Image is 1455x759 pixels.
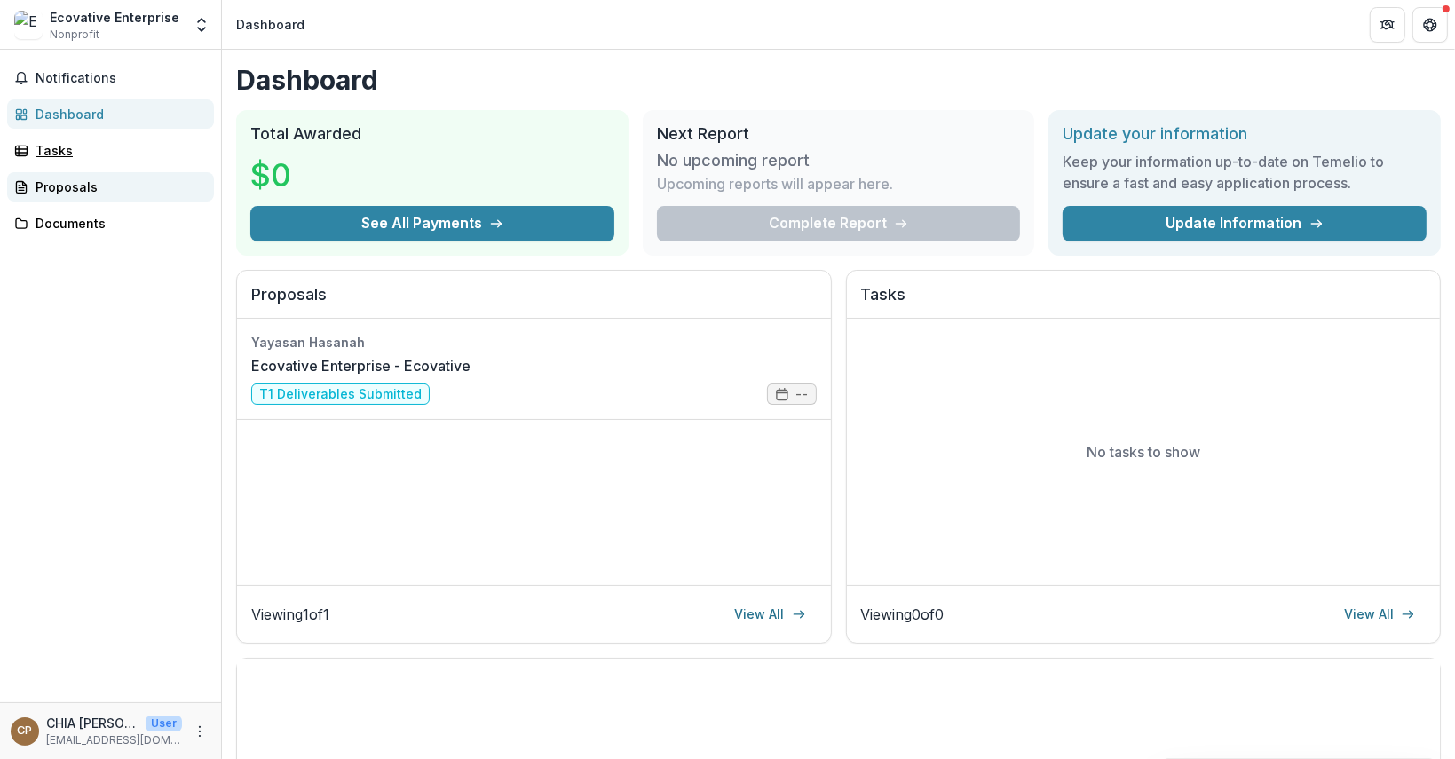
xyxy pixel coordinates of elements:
[236,15,304,34] div: Dashboard
[251,604,329,625] p: Viewing 1 of 1
[861,604,945,625] p: Viewing 0 of 0
[724,600,817,629] a: View All
[50,27,99,43] span: Nonprofit
[1087,441,1200,463] p: No tasks to show
[1412,7,1448,43] button: Get Help
[36,141,200,160] div: Tasks
[1063,124,1427,144] h2: Update your information
[36,71,207,86] span: Notifications
[36,214,200,233] div: Documents
[1370,7,1405,43] button: Partners
[657,151,810,170] h3: No upcoming report
[18,725,33,737] div: CHIA SIOK PHENG
[189,721,210,742] button: More
[251,355,471,376] a: Ecovative Enterprise - Ecovative
[46,714,138,732] p: CHIA [PERSON_NAME]
[861,285,1427,319] h2: Tasks
[250,124,614,144] h2: Total Awarded
[1333,600,1426,629] a: View All
[1063,206,1427,241] a: Update Information
[1063,151,1427,194] h3: Keep your information up-to-date on Temelio to ensure a fast and easy application process.
[36,178,200,196] div: Proposals
[250,151,384,199] h3: $0
[46,732,182,748] p: [EMAIL_ADDRESS][DOMAIN_NAME]
[7,136,214,165] a: Tasks
[36,105,200,123] div: Dashboard
[657,124,1021,144] h2: Next Report
[50,8,179,27] div: Ecovative Enterprise
[7,209,214,238] a: Documents
[657,173,893,194] p: Upcoming reports will appear here.
[251,285,817,319] h2: Proposals
[146,716,182,731] p: User
[229,12,312,37] nav: breadcrumb
[7,64,214,92] button: Notifications
[236,64,1441,96] h1: Dashboard
[250,206,614,241] button: See All Payments
[14,11,43,39] img: Ecovative Enterprise
[7,172,214,202] a: Proposals
[7,99,214,129] a: Dashboard
[189,7,214,43] button: Open entity switcher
